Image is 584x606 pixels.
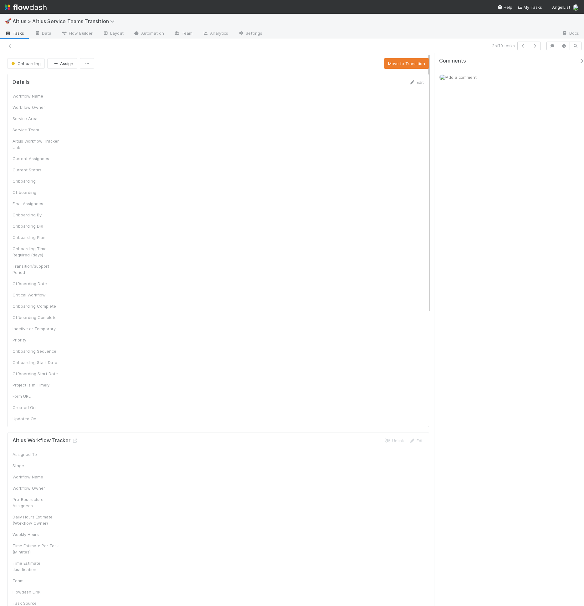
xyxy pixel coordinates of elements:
div: Weekly Hours [13,531,59,538]
div: Onboarding Plan [13,234,59,240]
div: Updated On [13,416,59,422]
div: Time Estimate Per Task (Minutes) [13,543,59,555]
a: Edit [409,80,424,85]
a: Docs [557,29,584,39]
div: Onboarding [13,178,59,184]
h5: Altius Workflow Tracker [13,437,78,444]
div: Onboarding Sequence [13,348,59,354]
span: Tasks [5,30,24,36]
img: logo-inverted-e16ddd16eac7371096b0.svg [5,2,47,13]
span: 🚀 [5,18,11,24]
div: Daily Hours Estimate (Workflow Owner) [13,514,59,526]
div: Current Status [13,167,59,173]
span: Add a comment... [446,75,479,80]
button: Onboarding [7,58,45,69]
span: Altius > Altius Service Teams Transition [13,18,118,24]
div: Onboarding Time Required (days) [13,245,59,258]
a: Team [169,29,197,39]
span: AngelList [552,5,570,10]
div: Critical Workflow [13,292,59,298]
div: Stage [13,462,59,469]
div: Flowdash Link [13,589,59,595]
div: Workflow Name [13,474,59,480]
div: Pre-Restructure Assignees [13,496,59,509]
div: Time Estimate Justification [13,560,59,573]
span: Comments [439,58,466,64]
span: Onboarding [10,61,41,66]
div: Workflow Name [13,93,59,99]
div: Priority [13,337,59,343]
a: Unlink [385,438,404,443]
button: Move to Transition [384,58,429,69]
span: Flow Builder [61,30,93,36]
div: Offboarding Start Date [13,371,59,377]
div: Current Assignees [13,155,59,162]
div: Workflow Owner [13,485,59,491]
div: Offboarding [13,189,59,195]
a: Automation [129,29,169,39]
span: 2 of 10 tasks [492,43,515,49]
div: Onboarding DRI [13,223,59,229]
div: Service Team [13,127,59,133]
div: Form URL [13,393,59,399]
div: Altius Workflow Tracker Link [13,138,59,150]
img: avatar_8e0a024e-b700-4f9f-aecf-6f1e79dccd3c.png [573,4,579,11]
h5: Details [13,79,30,85]
div: Onboarding Complete [13,303,59,309]
a: Settings [233,29,267,39]
div: Help [497,4,512,10]
a: My Tasks [517,4,542,10]
div: Service Area [13,115,59,122]
div: Onboarding By [13,212,59,218]
img: avatar_8e0a024e-b700-4f9f-aecf-6f1e79dccd3c.png [439,74,446,80]
span: My Tasks [517,5,542,10]
a: Flow Builder [56,29,98,39]
button: Assign [47,58,77,69]
div: Team [13,578,59,584]
div: Final Assignees [13,200,59,207]
a: Edit [409,438,424,443]
div: Workflow Owner [13,104,59,110]
a: Data [29,29,56,39]
div: Inactive or Temporary [13,326,59,332]
a: Analytics [197,29,233,39]
div: Onboarding Start Date [13,359,59,366]
div: Offboarding Complete [13,314,59,321]
a: Layout [98,29,129,39]
div: Project is in Timely [13,382,59,388]
div: Created On [13,404,59,411]
div: Offboarding Date [13,280,59,287]
div: Assigned To [13,451,59,457]
div: Transition/Support Period [13,263,59,275]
